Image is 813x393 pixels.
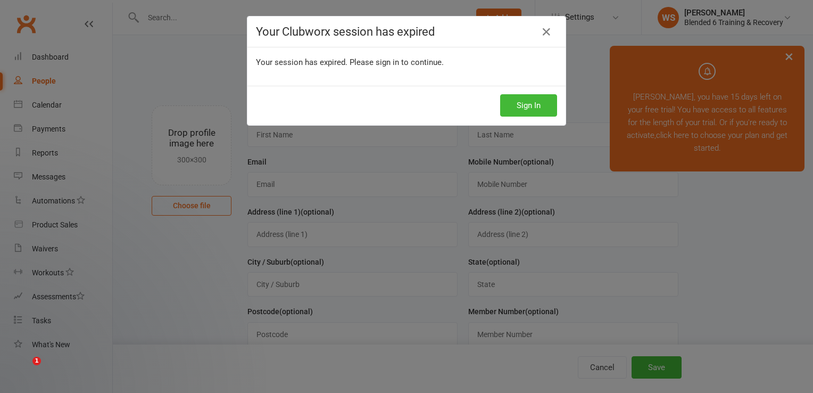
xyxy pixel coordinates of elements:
[11,357,36,382] iframe: Intercom live chat
[256,25,557,38] h4: Your Clubworx session has expired
[538,23,555,40] a: Close
[8,197,221,364] iframe: Intercom notifications message
[500,94,557,117] button: Sign In
[32,357,41,365] span: 1
[256,58,444,67] span: Your session has expired. Please sign in to continue.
